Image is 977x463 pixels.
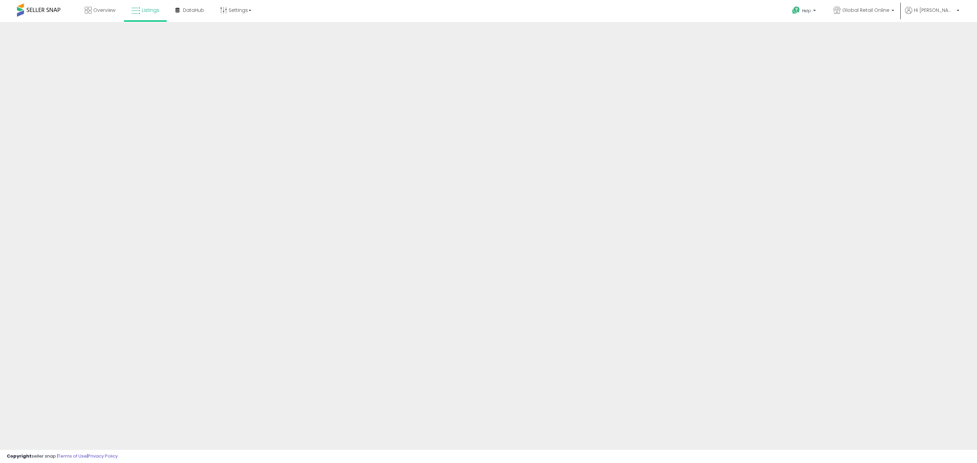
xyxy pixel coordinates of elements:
a: Hi [PERSON_NAME] [905,7,959,22]
span: Hi [PERSON_NAME] [914,7,955,14]
span: Listings [142,7,159,14]
i: Get Help [792,6,800,15]
a: Help [787,1,823,22]
span: Overview [93,7,115,14]
span: DataHub [183,7,204,14]
span: Global Retail Online [842,7,889,14]
span: Help [802,8,811,14]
